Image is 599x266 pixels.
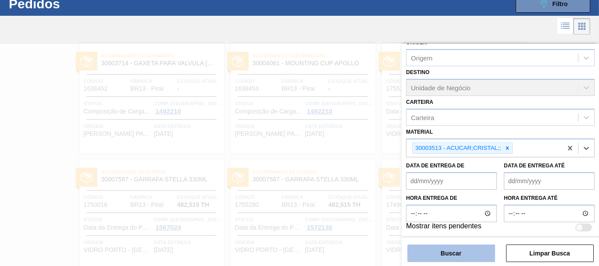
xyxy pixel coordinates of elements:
[504,163,565,169] label: Data de Entrega até
[406,192,497,205] label: Hora entrega de
[406,69,429,75] label: Destino
[553,0,568,7] span: Filtro
[406,163,464,169] label: Data de Entrega de
[375,43,527,153] a: statusAguardando Descarga30007587 - GARRAFA STELLA 330MLCódigo1755278FábricaBR13 - PiraíEstoque a...
[406,172,497,190] input: dd/mm/yyyy
[574,18,590,35] div: Visão em Cards
[411,113,434,121] div: Carteira
[406,99,433,105] label: Carteira
[224,43,375,153] a: statusAguardando Faturamento30004061 - MOUNTING CUP APOLLOCódigo1638453FábricaBR13 - PiraíEstoque...
[504,172,595,190] input: dd/mm/yyyy
[411,54,432,62] div: Origem
[73,43,224,153] a: statusAguardando Faturamento30003714 - GAXETA PARA VALVULA [PERSON_NAME]Código1638452FábricaBR13 ...
[406,129,433,135] label: Material
[504,192,595,205] label: Hora entrega até
[413,143,503,154] div: 30003513 - ACUCAR;CRISTAL;;
[557,18,574,35] div: Visão em Lista
[406,222,481,233] label: Mostrar itens pendentes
